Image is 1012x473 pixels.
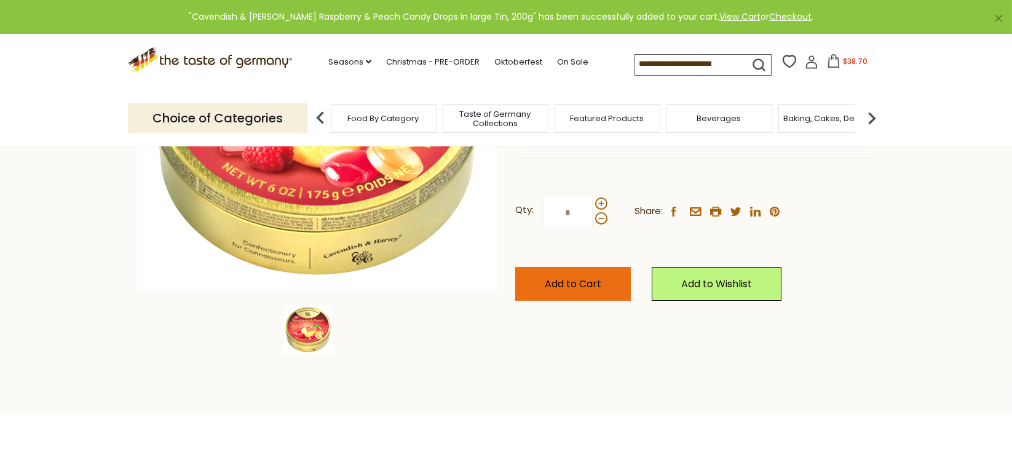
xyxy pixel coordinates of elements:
[283,305,333,354] img: Cavendish & Harvey Raspberry & Peach Candy Drops in large Tin, 200g
[652,267,781,301] a: Add to Wishlist
[386,55,480,69] a: Christmas - PRE-ORDER
[821,54,873,73] button: $38.70
[515,267,631,301] button: Add to Cart
[545,277,601,291] span: Add to Cart
[515,202,534,218] strong: Qty:
[494,55,542,69] a: Oktoberfest
[697,114,741,123] a: Beverages
[10,10,992,24] div: "Cavendish & [PERSON_NAME] Raspberry & Peach Candy Drops in large Tin, 200g" has been successfull...
[769,10,812,23] a: Checkout
[348,114,419,123] a: Food By Category
[719,10,761,23] a: View Cart
[783,114,879,123] a: Baking, Cakes, Desserts
[843,56,868,66] span: $38.70
[446,109,545,128] a: Taste of Germany Collections
[995,15,1002,22] a: ×
[860,106,884,130] img: next arrow
[328,55,371,69] a: Seasons
[557,55,588,69] a: On Sale
[634,204,663,219] span: Share:
[308,106,333,130] img: previous arrow
[128,103,307,133] p: Choice of Categories
[571,114,644,123] a: Featured Products
[542,196,593,229] input: Qty:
